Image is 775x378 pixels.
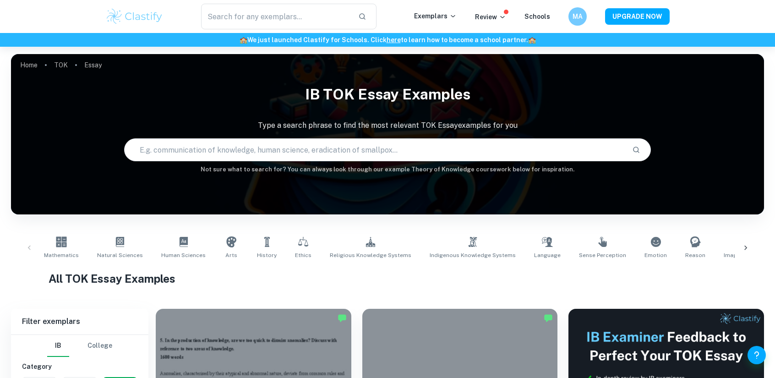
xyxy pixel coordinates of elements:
button: MA [568,7,587,26]
span: Natural Sciences [97,251,143,259]
img: Marked [544,313,553,323]
h6: Not sure what to search for? You can always look through our example Theory of Knowledge coursewo... [11,165,764,174]
button: Help and Feedback [748,346,766,364]
span: Arts [225,251,237,259]
h1: IB TOK Essay examples [11,80,764,109]
p: Essay [84,60,102,70]
button: IB [47,335,69,357]
span: Mathematics [44,251,79,259]
span: Imagination [724,251,755,259]
span: Human Sciences [161,251,206,259]
input: E.g. communication of knowledge, human science, eradication of smallpox... [125,137,625,163]
h6: MA [573,11,583,22]
span: History [257,251,277,259]
span: Reason [685,251,705,259]
h1: All TOK Essay Examples [49,270,726,287]
a: Home [20,59,38,71]
span: 🏫 [240,36,247,44]
span: Emotion [644,251,667,259]
span: 🏫 [528,36,536,44]
a: Schools [524,13,550,20]
a: here [387,36,401,44]
span: Indigenous Knowledge Systems [430,251,516,259]
h6: Category [22,362,137,372]
button: UPGRADE NOW [605,8,670,25]
div: Filter type choice [47,335,112,357]
h6: Filter exemplars [11,309,148,334]
button: Search [628,142,644,158]
img: Marked [338,313,347,323]
img: Clastify logo [105,7,164,26]
input: Search for any exemplars... [201,4,351,29]
button: College [87,335,112,357]
a: TOK [54,59,68,71]
span: Religious Knowledge Systems [330,251,411,259]
span: Language [534,251,561,259]
p: Type a search phrase to find the most relevant TOK Essay examples for you [11,120,764,131]
span: Sense Perception [579,251,626,259]
p: Exemplars [414,11,457,21]
h6: We just launched Clastify for Schools. Click to learn how to become a school partner. [2,35,773,45]
span: Ethics [295,251,311,259]
p: Review [475,12,506,22]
